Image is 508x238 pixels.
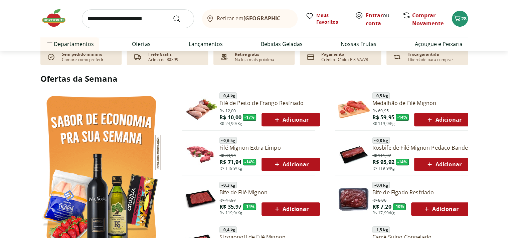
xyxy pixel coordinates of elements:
[321,57,368,62] p: Crédito-Débito-PIX-VA/VR
[219,121,242,126] span: R$ 24,99/Kg
[412,12,444,27] a: Comprar Novamente
[219,99,320,107] a: Filé de Peito de Frango Resfriado
[372,226,390,233] span: ~ 1,5 kg
[219,189,320,196] a: Bife de Filé Mignon
[372,203,391,210] span: R$ 7,20
[40,8,74,28] img: Hortifruti
[372,137,390,144] span: ~ 0,8 kg
[219,166,242,171] span: R$ 119,9/Kg
[366,11,395,27] span: ou
[321,52,344,57] p: Pagamento
[219,226,237,233] span: ~ 0,4 kg
[217,15,291,21] span: Retirar em
[173,15,189,23] button: Submit Search
[235,57,274,62] p: Na loja mais próxima
[243,159,256,165] span: - 14 %
[408,57,453,62] p: Liberdade para comprar
[372,158,394,166] span: R$ 95,92
[261,40,303,48] a: Bebidas Geladas
[372,196,386,203] span: R$ 8,00
[219,107,236,114] span: R$ 12,00
[372,99,473,107] a: Medalhão de Filé Mignon
[461,15,467,22] span: 28
[219,52,229,62] img: payment
[392,52,402,62] img: Devolução
[262,113,320,126] button: Adicionar
[219,152,236,158] span: R$ 83,94
[148,52,172,57] p: Frete Grátis
[396,159,409,165] span: - 14 %
[243,203,256,210] span: - 14 %
[46,36,54,52] button: Menu
[366,12,383,19] a: Entrar
[46,36,94,52] span: Departamentos
[372,107,389,114] span: R$ 69,95
[372,210,395,216] span: R$ 17,99/Kg
[273,205,309,213] span: Adicionar
[414,113,473,126] button: Adicionar
[219,114,241,121] span: R$ 10,00
[316,12,347,25] span: Meus Favoritos
[452,11,468,27] button: Carrinho
[372,182,390,188] span: ~ 0,4 kg
[306,12,347,25] a: Meus Favoritos
[338,138,370,170] img: Principal
[262,202,320,216] button: Adicionar
[426,116,461,124] span: Adicionar
[219,203,241,210] span: R$ 35,97
[46,52,56,62] img: check
[366,12,402,27] a: Criar conta
[396,114,409,121] span: - 14 %
[219,144,320,151] a: Filé Mignon Extra Limpo
[372,121,395,126] span: R$ 119,9/Kg
[414,158,473,171] button: Adicionar
[185,183,217,215] img: Principal
[243,114,256,121] span: - 17 %
[273,116,309,124] span: Adicionar
[235,52,259,57] p: Retire grátis
[219,92,237,99] span: ~ 0,4 kg
[414,40,462,48] a: Açougue e Peixaria
[408,52,439,57] p: Troca garantida
[185,93,217,125] img: Filé de Peito de Frango Resfriado
[62,52,102,57] p: Sem pedido mínimo
[185,138,217,170] img: Filé Mignon Extra Limpo
[372,92,390,99] span: ~ 0,5 kg
[243,15,356,22] b: [GEOGRAPHIC_DATA]/[GEOGRAPHIC_DATA]
[372,166,395,171] span: R$ 119,9/Kg
[273,160,309,168] span: Adicionar
[219,196,236,203] span: R$ 41,97
[411,202,470,216] button: Adicionar
[338,183,370,215] img: Bife de Fígado Resfriado
[372,114,394,121] span: R$ 59,95
[422,205,458,213] span: Adicionar
[219,182,237,188] span: ~ 0,3 kg
[341,40,376,48] a: Nossas Frutas
[219,210,242,216] span: R$ 119,9/Kg
[132,52,143,62] img: truck
[132,40,151,48] a: Ofertas
[219,137,237,144] span: ~ 0,6 kg
[219,158,241,166] span: R$ 71,94
[372,152,391,158] span: R$ 111,92
[393,203,406,210] span: - 10 %
[40,73,468,84] h2: Ofertas da Semana
[202,9,298,28] button: Retirar em[GEOGRAPHIC_DATA]/[GEOGRAPHIC_DATA]
[189,40,223,48] a: Lançamentos
[148,57,178,62] p: Acima de R$399
[305,52,316,62] img: card
[262,158,320,171] button: Adicionar
[372,144,473,151] a: Rosbife de Filé Mignon Pedaço Bandeja
[82,9,194,28] input: search
[62,57,104,62] p: Compre como preferir
[372,189,470,196] a: Bife de Fígado Resfriado
[426,160,461,168] span: Adicionar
